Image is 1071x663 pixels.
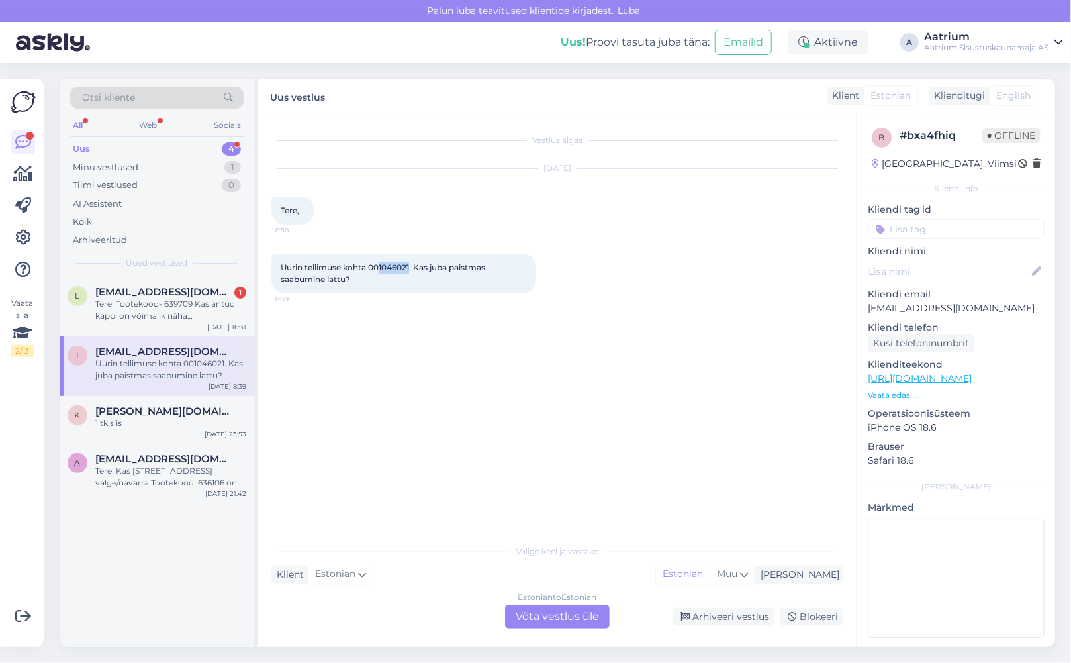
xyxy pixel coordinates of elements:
div: Proovi tasuta juba täna: [561,34,710,50]
span: 8:38 [275,225,325,235]
p: Safari 18.6 [868,454,1045,468]
span: b [879,132,885,142]
p: [EMAIL_ADDRESS][DOMAIN_NAME] [868,301,1045,315]
span: k [75,410,81,420]
span: English [996,89,1031,103]
p: Kliendi telefon [868,321,1045,334]
span: Estonian [870,89,911,103]
span: indrek.edasi@me.com [95,346,233,358]
div: AI Assistent [73,197,122,211]
div: Aktiivne [788,30,868,54]
span: Muu [717,568,737,580]
span: 8:39 [275,294,325,304]
label: Uus vestlus [270,87,325,105]
div: Blokeeri [780,608,843,626]
div: Tiimi vestlused [73,179,138,192]
a: [URL][DOMAIN_NAME] [868,372,972,384]
div: [PERSON_NAME] [755,568,839,582]
span: katryna.st@gmail.com [95,405,233,417]
p: Vaata edasi ... [868,389,1045,401]
div: Klienditugi [929,89,985,103]
p: Kliendi nimi [868,244,1045,258]
div: [GEOGRAPHIC_DATA], Viimsi [872,157,1017,171]
div: [DATE] 23:53 [205,429,246,439]
a: AatriumAatrium Sisustuskaubamaja AS [924,32,1063,53]
div: Võta vestlus üle [505,605,610,629]
b: Uus! [561,36,586,48]
div: Vestlus algas [271,134,843,146]
span: Uurin tellimuse kohta 001046021. Kas juba paistmas saabumine lattu? [281,262,487,284]
p: iPhone OS 18.6 [868,421,1045,434]
div: Uus [73,142,90,156]
div: Minu vestlused [73,161,138,174]
span: l [75,291,80,301]
div: 1 [234,287,246,299]
span: Uued vestlused [126,257,188,269]
span: Estonian [315,567,355,582]
div: Aatrium [924,32,1048,42]
div: Klient [827,89,859,103]
span: Otsi kliente [82,91,135,105]
div: Klient [271,568,304,582]
div: Estonian [656,564,710,584]
p: Kliendi email [868,287,1045,301]
span: i [76,350,79,360]
button: Emailid [715,30,772,55]
span: Luba [614,5,644,17]
p: Kliendi tag'id [868,203,1045,217]
div: [DATE] 16:31 [207,322,246,332]
div: All [70,117,85,134]
div: Vaata siia [11,297,34,357]
div: Arhiveeri vestlus [673,608,774,626]
p: Operatsioonisüsteem [868,407,1045,421]
input: Lisa nimi [868,264,1029,279]
span: Offline [982,128,1041,143]
div: 1 [224,161,241,174]
p: Märkmed [868,501,1045,515]
div: 1 tk siis [95,417,246,429]
div: Tere! Tootekood- 639709 Kas antud kappi on võimalik näha [PERSON_NAME] esinduspoes? [PERSON_NAME] [95,298,246,322]
p: Brauser [868,440,1045,454]
div: Estonian to Estonian [518,591,597,603]
div: [DATE] 21:42 [205,489,246,499]
div: A [900,33,919,52]
div: Aatrium Sisustuskaubamaja AS [924,42,1048,53]
div: Arhiveeritud [73,234,127,247]
div: Socials [211,117,244,134]
div: 0 [222,179,241,192]
span: aschutting@gmail.com [95,453,233,465]
span: a [75,458,81,468]
div: Uurin tellimuse kohta 001046021. Kas juba paistmas saabumine lattu? [95,358,246,382]
div: Web [137,117,160,134]
div: 4 [222,142,241,156]
div: Valige keel ja vastake [271,546,843,558]
div: Kõik [73,215,92,229]
div: [DATE] 8:39 [209,382,246,391]
span: Tere, [281,205,299,215]
div: 2 / 3 [11,345,34,357]
div: Kliendi info [868,183,1045,195]
div: Tere! Kas [STREET_ADDRESS] valge/navarra Tootekood: 636106 on [PERSON_NAME] külge puurida/kinnita... [95,465,246,489]
img: Askly Logo [11,89,36,115]
span: laura2000@hot.ee [95,286,233,298]
p: Klienditeekond [868,358,1045,372]
div: [DATE] [271,162,843,174]
div: Küsi telefoninumbrit [868,334,974,352]
div: # bxa4fhiq [900,128,982,144]
input: Lisa tag [868,219,1045,239]
div: [PERSON_NAME] [868,481,1045,493]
